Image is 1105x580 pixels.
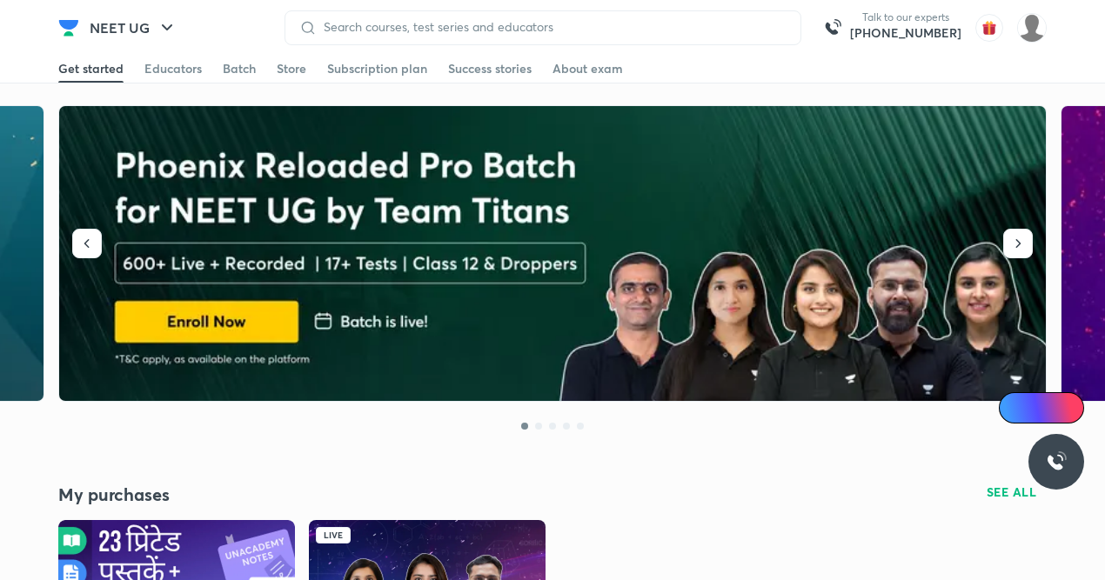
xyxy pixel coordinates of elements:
[58,55,124,83] a: Get started
[1028,401,1074,415] span: Ai Doubts
[58,483,552,506] h4: My purchases
[79,10,188,45] button: NEET UG
[58,60,124,77] div: Get started
[327,60,427,77] div: Subscription plan
[552,55,623,83] a: About exam
[223,60,256,77] div: Batch
[223,55,256,83] a: Batch
[999,392,1084,423] a: Ai Doubts
[1017,13,1047,43] img: L r Panwar
[448,55,532,83] a: Success stories
[850,24,961,42] a: [PHONE_NUMBER]
[277,60,306,77] div: Store
[987,486,1037,498] span: SEE ALL
[975,14,1003,42] img: avatar
[976,478,1048,506] button: SEE ALL
[58,17,79,38] img: Company Logo
[815,10,850,45] img: call-us
[552,60,623,77] div: About exam
[316,527,351,543] div: Live
[327,55,427,83] a: Subscription plan
[144,55,202,83] a: Educators
[850,10,961,24] p: Talk to our experts
[144,60,202,77] div: Educators
[1009,401,1023,415] img: Icon
[317,20,787,34] input: Search courses, test series and educators
[277,55,306,83] a: Store
[1046,451,1067,472] img: ttu
[448,60,532,77] div: Success stories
